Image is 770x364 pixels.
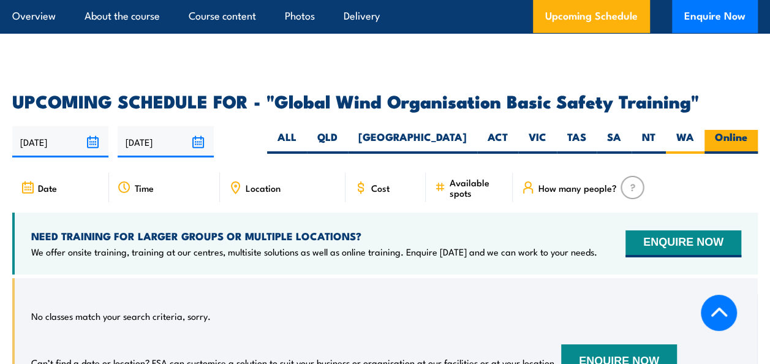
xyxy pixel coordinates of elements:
[31,310,211,322] p: No classes match your search criteria, sorry.
[666,130,704,154] label: WA
[31,246,597,258] p: We offer onsite training, training at our centres, multisite solutions as well as online training...
[12,93,758,108] h2: UPCOMING SCHEDULE FOR - "Global Wind Organisation Basic Safety Training"
[307,130,348,154] label: QLD
[31,229,597,243] h4: NEED TRAINING FOR LARGER GROUPS OR MULTIPLE LOCATIONS?
[597,130,632,154] label: SA
[348,130,477,154] label: [GEOGRAPHIC_DATA]
[38,183,57,193] span: Date
[267,130,307,154] label: ALL
[371,183,390,193] span: Cost
[518,130,557,154] label: VIC
[246,183,281,193] span: Location
[12,126,108,157] input: From date
[477,130,518,154] label: ACT
[538,183,617,193] span: How many people?
[557,130,597,154] label: TAS
[632,130,666,154] label: NT
[135,183,154,193] span: Time
[625,230,741,257] button: ENQUIRE NOW
[704,130,758,154] label: Online
[118,126,214,157] input: To date
[450,177,504,198] span: Available spots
